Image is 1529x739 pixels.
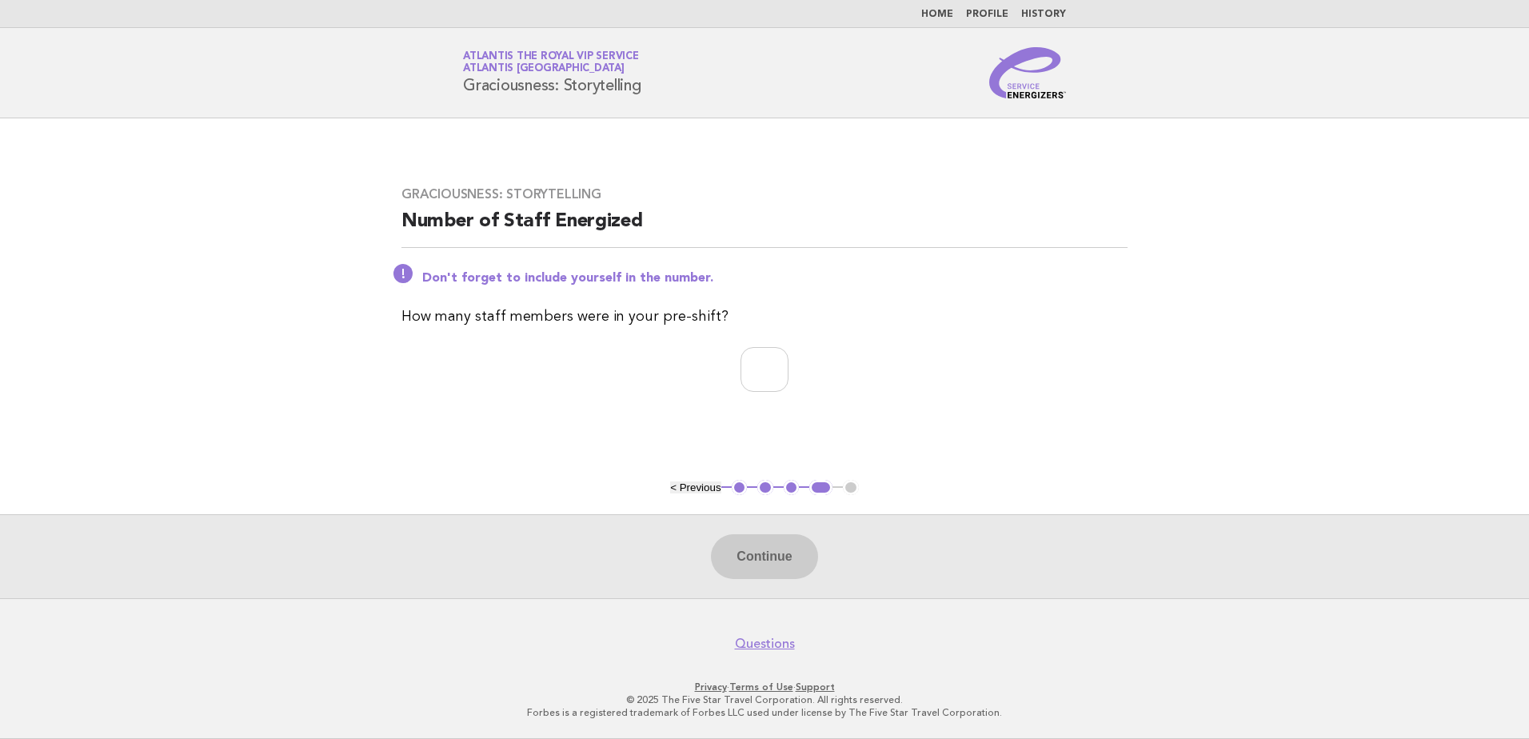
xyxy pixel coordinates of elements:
[463,64,625,74] span: Atlantis [GEOGRAPHIC_DATA]
[275,706,1254,719] p: Forbes is a registered trademark of Forbes LLC used under license by The Five Star Travel Corpora...
[275,681,1254,693] p: · ·
[729,681,793,693] a: Terms of Use
[401,306,1128,328] p: How many staff members were in your pre-shift?
[735,636,795,652] a: Questions
[796,681,835,693] a: Support
[275,693,1254,706] p: © 2025 The Five Star Travel Corporation. All rights reserved.
[670,481,721,493] button: < Previous
[757,480,773,496] button: 2
[809,480,832,496] button: 4
[732,480,748,496] button: 1
[966,10,1008,19] a: Profile
[921,10,953,19] a: Home
[784,480,800,496] button: 3
[463,52,641,94] h1: Graciousness: Storytelling
[989,47,1066,98] img: Service Energizers
[422,270,1128,286] p: Don't forget to include yourself in the number.
[463,51,639,74] a: Atlantis the Royal VIP ServiceAtlantis [GEOGRAPHIC_DATA]
[695,681,727,693] a: Privacy
[401,209,1128,248] h2: Number of Staff Energized
[1021,10,1066,19] a: History
[401,186,1128,202] h3: Graciousness: Storytelling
